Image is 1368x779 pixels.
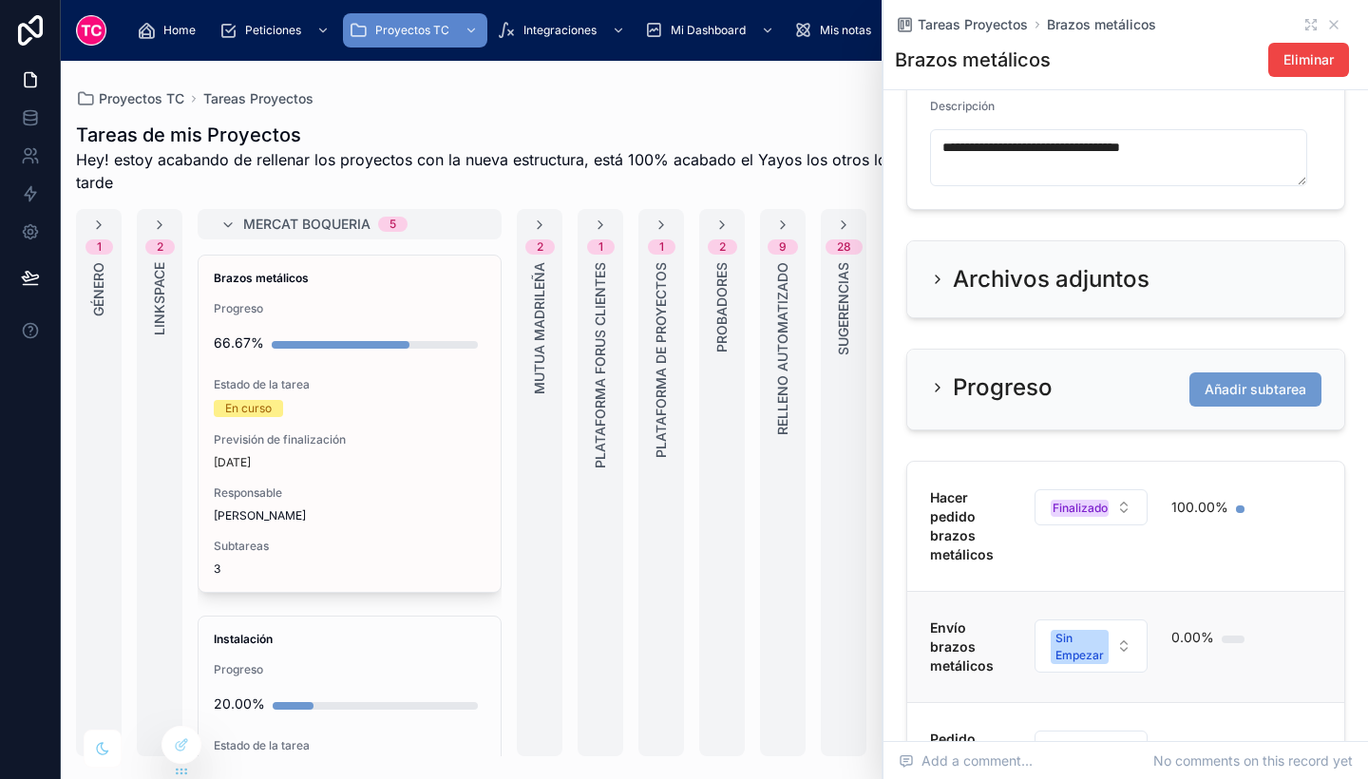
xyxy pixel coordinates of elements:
[214,301,485,316] span: Progreso
[214,485,485,501] span: Responsable
[930,489,994,562] strong: Hacer pedido brazos metálicos
[1171,730,1228,768] div: 100.00%
[214,324,264,362] div: 66.67%
[1035,619,1148,673] button: Select Button
[243,215,370,234] span: Mercat Boqueria
[214,738,485,753] span: Estado de la tarea
[214,508,306,523] span: [PERSON_NAME]
[491,13,635,47] a: Integraciones
[1268,43,1349,77] button: Eliminar
[652,262,671,458] span: Plataforma de Proyectos
[213,13,339,47] a: Peticiones
[214,685,265,723] div: 20.00%
[76,148,982,194] span: Hey! estoy acabando de rellenar los proyectos con la nueva estructura, está 100% acabado el Yayos...
[638,13,784,47] a: Mi Dashboard
[214,632,273,646] strong: Instalación
[1055,630,1104,664] div: Sin Empezar
[712,262,731,352] span: Probadores
[76,15,106,46] img: App logo
[131,13,209,47] a: Home
[834,262,853,355] span: Sugerencias
[163,23,196,38] span: Home
[1171,488,1228,526] div: 100.00%
[157,239,163,255] div: 2
[1053,500,1108,517] div: Finalizado
[598,239,603,255] div: 1
[214,561,220,577] span: 3
[1153,751,1353,770] span: No comments on this record yet
[214,377,485,392] span: Estado de la tarea
[198,255,502,593] a: Brazos metálicosProgreso66.67%Estado de la tareaEn cursoPrevisión de finalización[DATE]Responsabl...
[837,239,851,255] div: 28
[907,591,1344,702] a: Envío brazos metálicosSelect Button0.00%
[214,455,251,470] p: [DATE]
[899,751,1033,770] span: Add a comment...
[779,239,787,255] div: 9
[1189,372,1321,407] button: Añadir subtarea
[389,217,396,232] div: 5
[918,15,1028,34] span: Tareas Proyectos
[953,372,1053,403] h2: Progreso
[523,23,597,38] span: Integraciones
[820,23,871,38] span: Mis notas
[930,99,995,113] span: Descripción
[895,47,1051,73] h1: Brazos metálicos
[76,122,982,148] h1: Tareas de mis Proyectos
[214,271,309,285] strong: Brazos metálicos
[99,89,184,108] span: Proyectos TC
[1205,380,1306,399] span: Añadir subtarea
[907,462,1344,591] a: Hacer pedido brazos metálicosSelect Button100.00%
[1283,50,1334,69] span: Eliminar
[76,89,184,108] a: Proyectos TC
[225,400,272,417] div: En curso
[214,539,485,554] span: Subtareas
[773,262,792,435] span: Relleno automatizado
[953,264,1149,294] h2: Archivos adjuntos
[591,262,610,468] span: Plataforma Forus Clientes
[1047,15,1156,34] a: Brazos metálicos
[530,262,549,394] span: Mutua Madrileña
[245,23,301,38] span: Peticiones
[343,13,487,47] a: Proyectos TC
[375,23,449,38] span: Proyectos TC
[788,13,884,47] a: Mis notas
[895,15,1028,34] a: Tareas Proyectos
[659,239,664,255] div: 1
[671,23,746,38] span: Mi Dashboard
[1035,489,1148,525] button: Select Button
[719,239,726,255] div: 2
[122,9,1292,51] div: scrollable content
[150,262,169,335] span: LinkSpace
[89,262,108,316] span: Género
[930,619,994,674] strong: Envío brazos metálicos
[214,432,485,447] span: Previsión de finalización
[214,662,485,677] span: Progreso
[1171,618,1214,656] div: 0.00%
[97,239,102,255] div: 1
[537,239,543,255] div: 2
[203,89,313,108] a: Tareas Proyectos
